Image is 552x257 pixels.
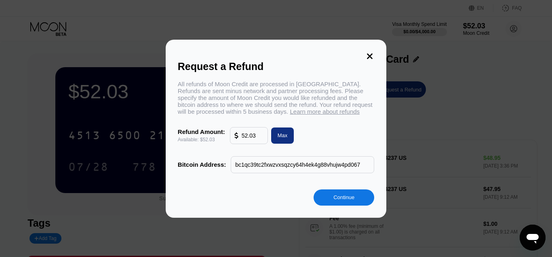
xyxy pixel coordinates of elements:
input: 10.00 [242,127,263,144]
div: All refunds of Moon Credit are processed in [GEOGRAPHIC_DATA]. Refunds are sent minus network and... [178,81,374,115]
div: Max [268,127,294,144]
div: Request a Refund [178,61,374,72]
div: Available: $52.03 [178,137,225,142]
div: Max [278,132,288,139]
span: Learn more about refunds [290,108,360,115]
div: Refund Amount: [178,128,225,135]
div: Continue [333,194,354,201]
div: Bitcoin Address: [178,161,226,168]
div: Continue [314,189,374,206]
iframe: Button to launch messaging window [520,225,546,251]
